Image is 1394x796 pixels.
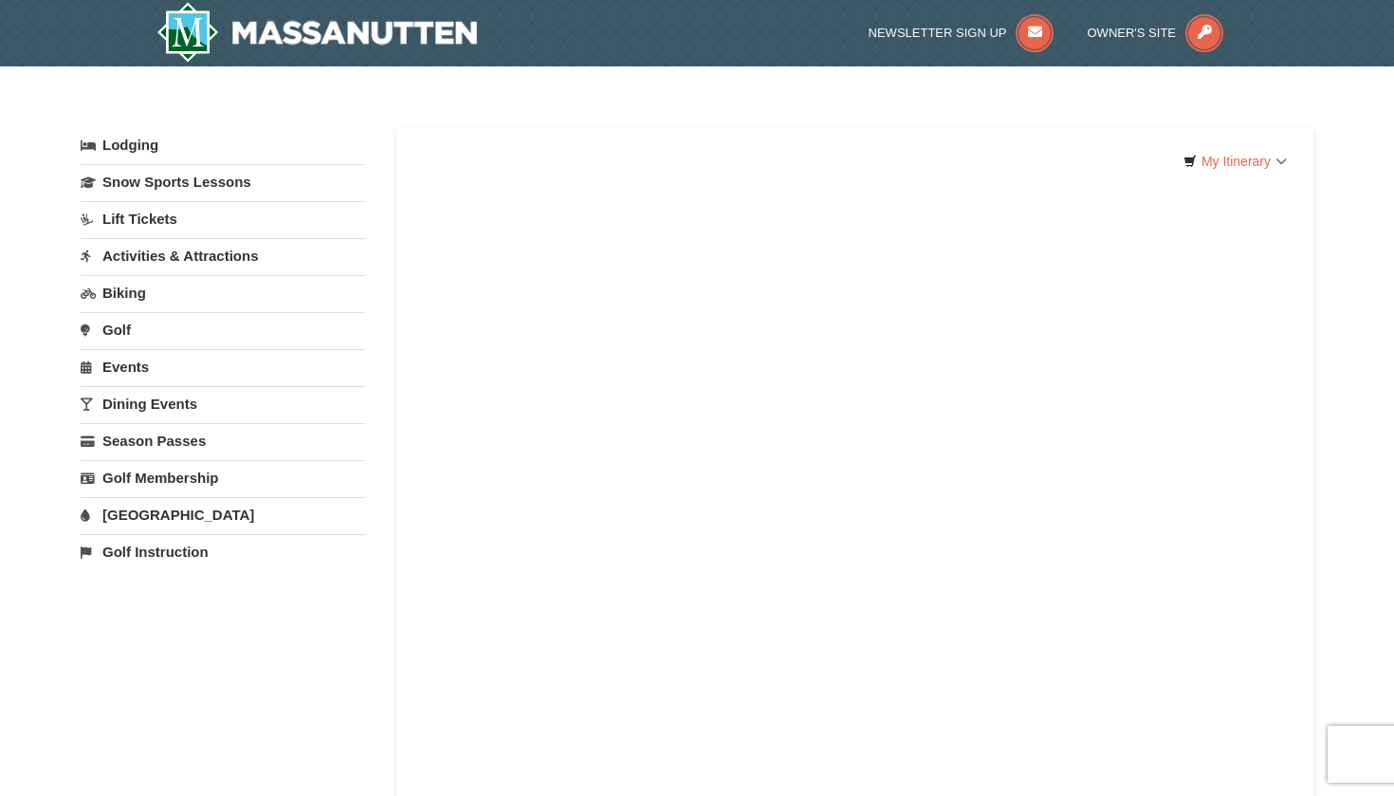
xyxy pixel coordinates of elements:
[1088,26,1224,40] a: Owner's Site
[869,26,1055,40] a: Newsletter Sign Up
[1088,26,1177,40] span: Owner's Site
[81,238,365,273] a: Activities & Attractions
[81,386,365,421] a: Dining Events
[869,26,1007,40] span: Newsletter Sign Up
[81,275,365,310] a: Biking
[81,460,365,495] a: Golf Membership
[81,128,365,162] a: Lodging
[156,2,477,63] a: Massanutten Resort
[81,164,365,199] a: Snow Sports Lessons
[81,423,365,458] a: Season Passes
[1171,147,1299,176] a: My Itinerary
[156,2,477,63] img: Massanutten Resort Logo
[81,349,365,384] a: Events
[81,497,365,532] a: [GEOGRAPHIC_DATA]
[81,201,365,236] a: Lift Tickets
[81,534,365,569] a: Golf Instruction
[81,312,365,347] a: Golf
